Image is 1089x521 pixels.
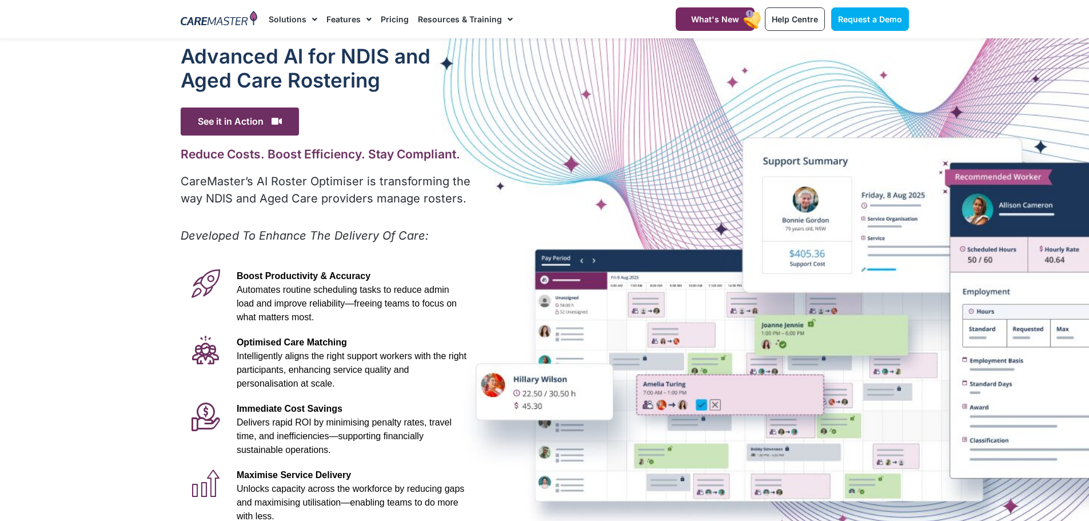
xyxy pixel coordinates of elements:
[765,7,825,31] a: Help Centre
[237,351,466,388] span: Intelligently aligns the right support workers with the right participants, enhancing service qua...
[237,337,347,347] span: Optimised Care Matching
[181,108,299,136] span: See it in Action
[691,14,739,24] span: What's New
[181,173,473,207] p: CareMaster’s AI Roster Optimiser is transforming the way NDIS and Aged Care providers manage rost...
[676,7,755,31] a: What's New
[237,271,370,281] span: Boost Productivity & Accuracy
[237,285,457,322] span: Automates routine scheduling tasks to reduce admin load and improve reliability—freeing teams to ...
[237,417,452,455] span: Delivers rapid ROI by minimising penalty rates, travel time, and inefficiencies—supporting financ...
[838,14,902,24] span: Request a Demo
[181,44,473,92] h1: Advanced Al for NDIS and Aged Care Rostering
[181,11,258,28] img: CareMaster Logo
[831,7,909,31] a: Request a Demo
[237,404,342,413] span: Immediate Cost Savings
[237,470,351,480] span: Maximise Service Delivery
[181,147,473,161] h2: Reduce Costs. Boost Efficiency. Stay Compliant.
[237,484,464,521] span: Unlocks capacity across the workforce by reducing gaps and maximising utilisation—enabling teams ...
[772,14,818,24] span: Help Centre
[181,229,429,242] em: Developed To Enhance The Delivery Of Care:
